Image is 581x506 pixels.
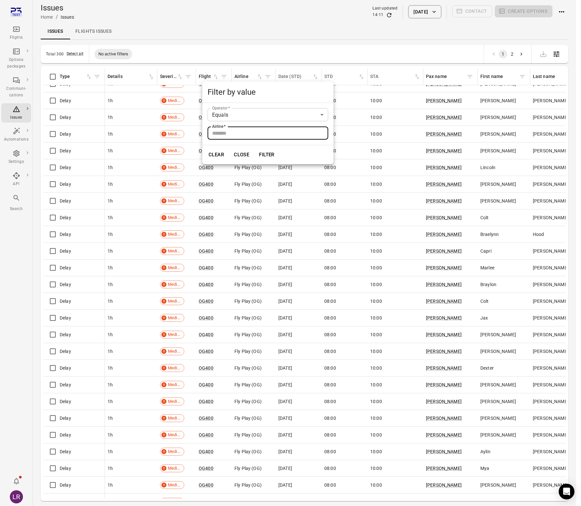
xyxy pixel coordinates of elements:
h1: Filter by value [202,82,333,103]
button: Filter [255,148,278,162]
button: Clear [205,148,228,162]
label: Operator [212,105,230,111]
div: Open Intercom Messenger [559,484,574,499]
label: Airline [212,124,226,129]
div: Equals [208,108,328,121]
button: Close [230,148,253,162]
